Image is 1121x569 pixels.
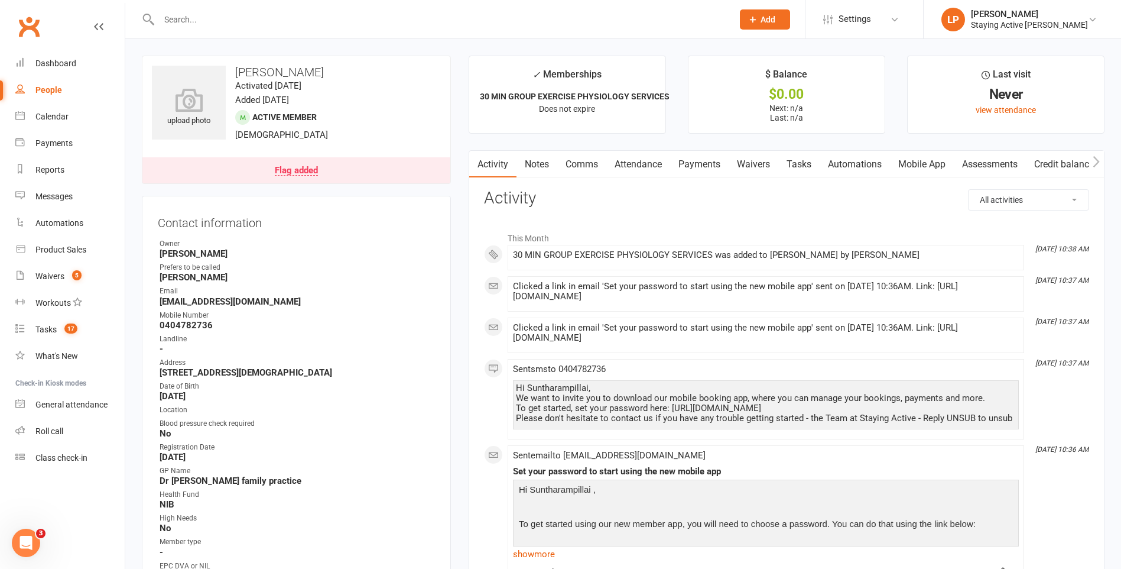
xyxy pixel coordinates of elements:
[160,465,435,477] div: GP Name
[35,59,76,68] div: Dashboard
[699,104,874,122] p: Next: n/a Last: n/a
[160,320,435,331] strong: 0404782736
[235,80,301,91] time: Activated [DATE]
[513,323,1019,343] div: Clicked a link in email 'Set your password to start using the new mobile app' sent on [DATE] 10:3...
[820,151,890,178] a: Automations
[1035,276,1088,284] i: [DATE] 10:37 AM
[35,192,73,201] div: Messages
[158,212,435,229] h3: Contact information
[160,238,435,250] div: Owner
[35,298,71,308] div: Workouts
[15,445,125,471] a: Class kiosk mode
[15,104,125,130] a: Calendar
[740,9,790,30] button: Add
[532,69,540,80] i: ✓
[160,310,435,321] div: Mobile Number
[778,151,820,178] a: Tasks
[35,218,83,228] div: Automations
[484,226,1089,245] li: This Month
[1035,359,1088,367] i: [DATE] 10:37 AM
[539,104,595,114] span: Does not expire
[971,20,1088,30] div: Staying Active [PERSON_NAME]
[152,88,226,127] div: upload photo
[976,105,1036,115] a: view attendance
[35,245,86,254] div: Product Sales
[15,290,125,316] a: Workouts
[1035,245,1088,253] i: [DATE] 10:38 AM
[918,88,1093,101] div: Never
[160,452,435,463] strong: [DATE]
[252,112,317,122] span: Active member
[160,428,435,439] strong: No
[516,383,1016,423] div: Hi Suntharampillai, We want to invite you to download our mobile booking app, where you can manag...
[954,151,1026,178] a: Assessments
[35,85,62,95] div: People
[160,381,435,392] div: Date of Birth
[516,483,1016,500] p: Hi Suntharampillai ,
[72,270,82,280] span: 5
[15,130,125,157] a: Payments
[235,130,328,140] span: [DEMOGRAPHIC_DATA]
[160,418,435,429] div: Blood pressure check required
[35,325,57,334] div: Tasks
[1026,151,1102,178] a: Credit balance
[160,405,435,416] div: Location
[516,151,557,178] a: Notes
[35,271,64,281] div: Waivers
[35,426,63,436] div: Roll call
[35,165,64,174] div: Reports
[160,547,435,558] strong: -
[15,77,125,104] a: People
[14,12,44,41] a: Clubworx
[971,9,1088,20] div: [PERSON_NAME]
[15,157,125,183] a: Reports
[513,250,1019,260] div: 30 MIN GROUP EXERCISE PHYSIOLOGY SERVICES was added to [PERSON_NAME] by [PERSON_NAME]
[15,210,125,237] a: Automations
[160,442,435,453] div: Registration Date
[160,476,435,486] strong: Dr [PERSON_NAME] family practice
[35,453,87,463] div: Class check-in
[670,151,729,178] a: Payments
[890,151,954,178] a: Mobile App
[275,166,318,176] div: Flag added
[160,513,435,524] div: High Needs
[160,334,435,345] div: Landline
[699,88,874,101] div: $0.00
[15,263,125,290] a: Waivers 5
[15,237,125,263] a: Product Sales
[532,67,602,89] div: Memberships
[15,183,125,210] a: Messages
[982,67,1031,88] div: Last visit
[1035,445,1088,454] i: [DATE] 10:36 AM
[15,392,125,418] a: General attendance kiosk mode
[160,357,435,368] div: Address
[160,391,435,402] strong: [DATE]
[729,151,778,178] a: Waivers
[765,67,807,88] div: $ Balance
[1035,318,1088,326] i: [DATE] 10:37 AM
[160,344,435,354] strong: -
[64,324,77,334] span: 17
[484,189,1089,208] h3: Activity
[513,467,1019,477] div: Set your password to start using the new mobile app
[469,151,516,178] a: Activity
[513,364,606,374] span: Sent sms to 0404782736
[160,272,435,283] strong: [PERSON_NAME]
[35,138,73,148] div: Payments
[513,546,1019,562] a: show more
[839,6,871,33] span: Settings
[606,151,670,178] a: Attendance
[557,151,606,178] a: Comms
[235,95,289,105] time: Added [DATE]
[152,66,441,79] h3: [PERSON_NAME]
[160,536,435,548] div: Member type
[35,400,108,409] div: General attendance
[35,112,69,121] div: Calendar
[15,343,125,370] a: What's New
[941,8,965,31] div: LP
[160,262,435,273] div: Prefers to be called
[15,50,125,77] a: Dashboard
[12,529,40,557] iframe: Intercom live chat
[160,523,435,534] strong: No
[160,286,435,297] div: Email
